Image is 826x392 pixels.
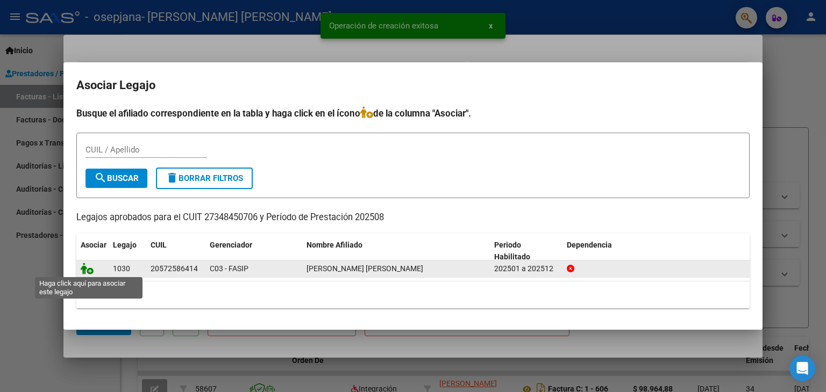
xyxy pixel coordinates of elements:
span: Buscar [94,173,139,183]
div: 20572586414 [151,263,198,275]
span: Dependencia [567,241,612,249]
p: Legajos aprobados para el CUIT 27348450706 y Período de Prestación 202508 [76,211,750,224]
span: CUIL [151,241,167,249]
span: Borrar Filtros [166,173,243,183]
span: 1030 [113,264,130,273]
mat-icon: search [94,171,107,184]
datatable-header-cell: Asociar [76,234,109,269]
span: C03 - FASIP [210,264,248,273]
div: 202501 a 202512 [494,263,558,275]
button: Buscar [86,169,147,188]
span: Asociar [81,241,106,249]
span: BRIZUELA MONDRAGON CALEB BAUTISTA [307,264,423,273]
datatable-header-cell: Periodo Habilitado [490,234,562,269]
button: Borrar Filtros [156,168,253,189]
div: Open Intercom Messenger [789,355,815,381]
datatable-header-cell: Gerenciador [205,234,302,269]
datatable-header-cell: Legajo [109,234,146,269]
div: 1 registros [76,281,750,308]
h2: Asociar Legajo [76,75,750,96]
h4: Busque el afiliado correspondiente en la tabla y haga click en el ícono de la columna "Asociar". [76,106,750,120]
span: Periodo Habilitado [494,241,530,262]
mat-icon: delete [166,171,179,184]
span: Legajo [113,241,137,249]
datatable-header-cell: Dependencia [562,234,750,269]
datatable-header-cell: CUIL [146,234,205,269]
datatable-header-cell: Nombre Afiliado [302,234,490,269]
span: Gerenciador [210,241,252,249]
span: Nombre Afiliado [307,241,362,249]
